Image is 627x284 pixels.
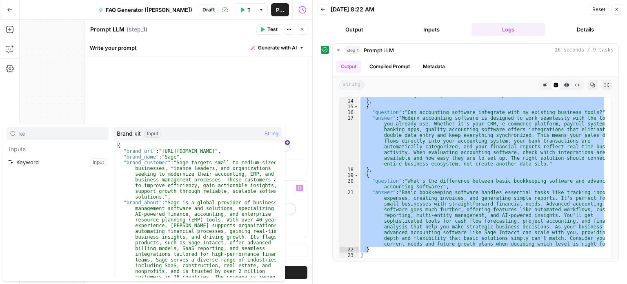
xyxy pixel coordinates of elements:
[340,247,359,253] div: 22
[340,167,359,172] div: 18
[365,60,415,73] button: Compiled Prompt
[318,23,391,36] button: Output
[19,130,105,138] input: Search
[106,6,192,14] span: FAQ Generator ([PERSON_NAME])
[7,143,109,156] p: Inputs
[345,46,360,54] span: step_1
[549,23,623,36] button: Details
[85,39,312,56] div: Write your prompt
[333,57,618,262] div: 16 seconds / 9 tasks
[340,178,359,190] div: 20
[271,3,289,16] button: Publish
[276,6,284,14] span: Publish
[340,104,359,110] div: 15
[202,6,215,13] span: Draft
[364,46,394,54] span: Prompt LLM
[333,44,618,57] button: 16 seconds / 9 tasks
[340,253,359,258] div: 23
[339,80,364,90] span: string
[340,115,359,167] div: 17
[354,172,358,178] span: Toggle code folding, rows 19 through 22
[127,25,147,34] span: ( step_1 )
[258,44,297,51] span: Generate with AI
[93,3,197,16] button: FAQ Generator ([PERSON_NAME])
[340,190,359,247] div: 21
[247,6,250,14] span: Test Workflow
[340,98,359,104] div: 14
[592,6,605,13] span: Reset
[90,25,125,34] textarea: Prompt LLM
[340,172,359,178] div: 19
[235,3,255,16] button: Test Workflow
[265,130,278,138] span: String
[395,23,469,36] button: Inputs
[256,24,281,35] button: Test
[144,130,161,138] div: Input
[336,60,361,73] button: Output
[418,60,450,73] button: Metadata
[117,130,141,138] span: Brand kit
[471,23,545,36] button: Logs
[555,47,614,54] span: 16 seconds / 9 tasks
[7,156,109,169] button: Select variable Keyword
[340,110,359,115] div: 16
[589,4,609,15] button: Reset
[354,104,358,110] span: Toggle code folding, rows 15 through 18
[267,26,278,33] span: Test
[247,42,307,53] button: Generate with AI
